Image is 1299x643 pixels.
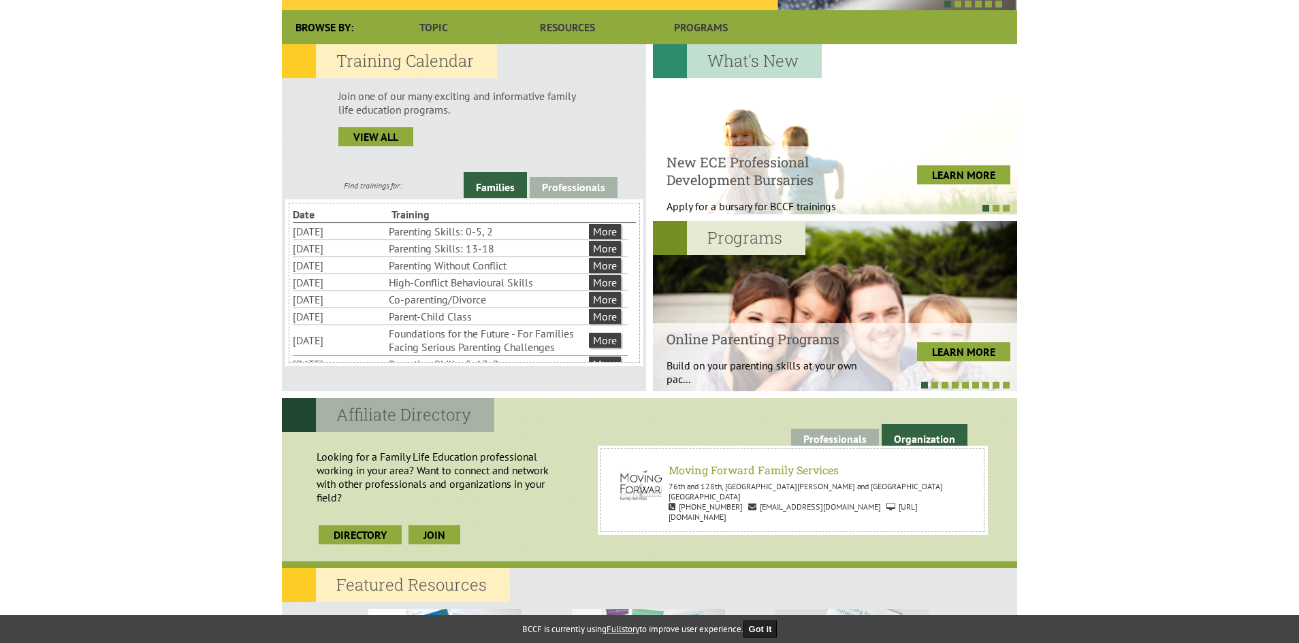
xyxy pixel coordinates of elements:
[667,199,870,227] p: Apply for a bursary for BCCF trainings West...
[791,429,879,450] a: Professionals
[391,206,487,222] li: Training
[282,44,497,78] h2: Training Calendar
[589,275,621,290] a: More
[917,165,1010,184] a: LEARN MORE
[293,332,386,348] li: [DATE]
[408,525,460,544] a: join
[293,206,389,222] li: Date
[319,525,402,544] a: Directory
[611,459,683,510] img: Moving Forward Family Services Gary Thandi
[669,501,918,522] span: [URL][DOMAIN_NAME]
[589,333,621,348] a: More
[338,127,413,146] a: view all
[667,330,870,348] h4: Online Parenting Programs
[293,356,386,372] li: [DATE]
[611,481,974,501] p: 76th and 128th, [GEOGRAPHIC_DATA][PERSON_NAME] and [GEOGRAPHIC_DATA] [GEOGRAPHIC_DATA]
[743,621,777,638] button: Got it
[293,308,386,325] li: [DATE]
[389,356,586,372] li: Parenting Skills: 5-13, 2
[289,443,591,511] p: Looking for a Family Life Education professional working in your area? Want to connect and networ...
[607,623,639,635] a: Fullstory
[604,452,980,529] a: Moving Forward Family Services Gary Thandi Moving Forward Family Services 76th and 128th, [GEOGRA...
[615,463,969,477] h6: Moving Forward Family Services
[282,568,510,602] h2: Featured Resources
[293,291,386,308] li: [DATE]
[667,153,870,188] h4: New ECE Professional Development Bursaries
[367,10,500,44] a: Topic
[882,424,967,450] a: Organization
[589,309,621,324] a: More
[589,241,621,256] a: More
[293,223,386,240] li: [DATE]
[653,44,822,78] h2: What's New
[293,257,386,274] li: [DATE]
[389,240,586,257] li: Parenting Skills: 13-18
[282,180,464,191] div: Find trainings for:
[389,291,586,308] li: Co-parenting/Divorce
[653,221,805,255] h2: Programs
[589,292,621,307] a: More
[293,240,386,257] li: [DATE]
[748,501,881,512] span: [EMAIL_ADDRESS][DOMAIN_NAME]
[464,172,527,198] a: Families
[589,224,621,239] a: More
[293,274,386,291] li: [DATE]
[669,501,743,512] span: [PHONE_NUMBER]
[389,308,586,325] li: Parent-Child Class
[338,89,590,116] p: Join one of our many exciting and informative family life education programs.
[389,274,586,291] li: High-Conflict Behavioural Skills
[530,177,618,198] a: Professionals
[635,10,768,44] a: Programs
[589,258,621,273] a: More
[917,342,1010,361] a: LEARN MORE
[589,357,621,372] a: More
[282,10,367,44] div: Browse By:
[500,10,634,44] a: Resources
[282,398,494,432] h2: Affiliate Directory
[389,257,586,274] li: Parenting Without Conflict
[667,359,870,386] p: Build on your parenting skills at your own pac...
[389,325,586,355] li: Foundations for the Future - For Families Facing Serious Parenting Challenges
[389,223,586,240] li: Parenting Skills: 0-5, 2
